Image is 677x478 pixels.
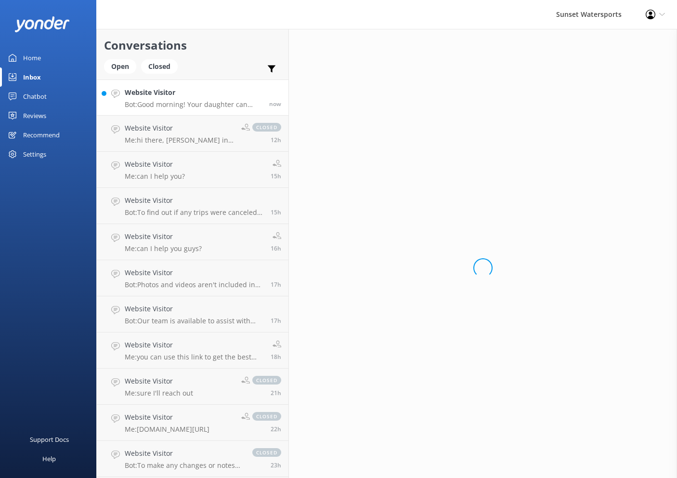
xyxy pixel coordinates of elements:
p: Bot: To find out if any trips were canceled [DATE], please call our office at [PHONE_NUMBER]. The... [125,208,263,217]
p: Me: sure I'll reach out [125,389,193,398]
a: Website VisitorMe:hi there, [PERSON_NAME] in our office - give me a call - [PHONE_NUMBER] - live ... [97,116,288,152]
span: closed [252,448,281,457]
div: Support Docs [30,430,69,449]
p: Bot: Good morning! Your daughter can ride as a passenger on the Jet Ski Tour, but to drive a jet ... [125,100,262,109]
span: Oct 10 2025 01:40pm (UTC -05:00) America/Cancun [271,353,281,361]
div: Inbox [23,67,41,87]
span: Oct 10 2025 09:07am (UTC -05:00) America/Cancun [271,425,281,433]
a: Website VisitorBot:To find out if any trips were canceled [DATE], please call our office at [PHON... [97,188,288,224]
span: closed [252,123,281,132]
div: Help [42,449,56,468]
p: Me: [DOMAIN_NAME][URL] [125,425,209,434]
h4: Website Visitor [125,267,263,278]
p: Me: can I help you guys? [125,244,202,253]
a: Website VisitorBot:Photos and videos aren't included in the Parasail Flight price, but you can pu... [97,260,288,296]
h4: Website Visitor [125,376,193,386]
a: Website VisitorBot:Good morning! Your daughter can ride as a passenger on the Jet Ski Tour, but t... [97,80,288,116]
p: Me: can I help you? [125,172,185,181]
div: Settings [23,145,46,164]
p: Me: you can use this link to get the best rates [125,353,263,361]
div: Closed [141,59,178,74]
a: Website VisitorMe:can I help you guys?16h [97,224,288,260]
a: Website VisitorMe:sure I'll reach outclosed21h [97,369,288,405]
a: Closed [141,61,182,71]
a: Website VisitorMe:you can use this link to get the best rates18h [97,332,288,369]
span: Oct 10 2025 08:49am (UTC -05:00) America/Cancun [271,461,281,469]
h4: Website Visitor [125,87,262,98]
span: closed [252,376,281,385]
span: Oct 10 2025 02:21pm (UTC -05:00) America/Cancun [271,280,281,289]
p: Me: hi there, [PERSON_NAME] in our office - give me a call - [PHONE_NUMBER] - live agent... [125,136,234,145]
a: Website VisitorBot:To make any changes or notes on your reservation, please reach out to our team... [97,441,288,477]
h4: Website Visitor [125,304,263,314]
a: Website VisitorBot:Our team is available to assist with bookings from 8am to 8pm. Please call us ... [97,296,288,332]
a: Open [104,61,141,71]
div: Home [23,48,41,67]
h4: Website Visitor [125,340,263,350]
span: Oct 10 2025 03:19pm (UTC -05:00) America/Cancun [271,244,281,252]
h4: Website Visitor [125,123,234,133]
p: Bot: Photos and videos aren't included in the Parasail Flight price, but you can purchase a profe... [125,280,263,289]
span: Oct 10 2025 02:14pm (UTC -05:00) America/Cancun [271,317,281,325]
h4: Website Visitor [125,448,243,459]
h4: Website Visitor [125,231,202,242]
span: Oct 10 2025 03:53pm (UTC -05:00) America/Cancun [271,208,281,216]
span: Oct 11 2025 07:53am (UTC -05:00) America/Cancun [269,100,281,108]
div: Open [104,59,136,74]
img: yonder-white-logo.png [14,16,70,32]
div: Reviews [23,106,46,125]
p: Bot: To make any changes or notes on your reservation, please reach out to our team via email at ... [125,461,243,470]
h2: Conversations [104,36,281,54]
a: Website VisitorMe:[DOMAIN_NAME][URL]closed22h [97,405,288,441]
h4: Website Visitor [125,195,263,206]
div: Recommend [23,125,60,145]
span: Oct 10 2025 04:43pm (UTC -05:00) America/Cancun [271,172,281,180]
div: Chatbot [23,87,47,106]
a: Website VisitorMe:can I help you?15h [97,152,288,188]
p: Bot: Our team is available to assist with bookings from 8am to 8pm. Please call us at [PHONE_NUMB... [125,317,263,325]
span: Oct 10 2025 07:02pm (UTC -05:00) America/Cancun [271,136,281,144]
span: closed [252,412,281,421]
span: Oct 10 2025 10:36am (UTC -05:00) America/Cancun [271,389,281,397]
h4: Website Visitor [125,412,209,423]
h4: Website Visitor [125,159,185,170]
